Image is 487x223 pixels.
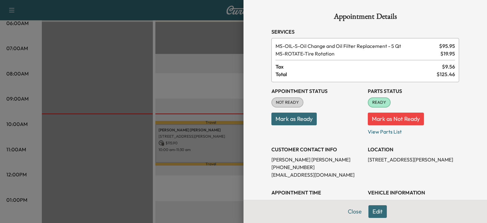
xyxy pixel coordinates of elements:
[276,70,437,78] span: Total
[271,146,363,153] h3: CUSTOMER CONTACT INFO
[272,99,303,106] span: NOT READY
[368,146,459,153] h3: LOCATION
[437,70,455,78] span: $ 125.46
[368,113,424,125] button: Mark as Not Ready
[368,199,459,207] p: 2024 Buick Encore GX
[442,63,455,70] span: $ 9.56
[271,28,459,36] h3: Services
[271,156,363,163] p: [PERSON_NAME] [PERSON_NAME]
[368,99,390,106] span: READY
[344,205,366,218] button: Close
[271,113,317,125] button: Mark as Ready
[276,63,442,70] span: Tax
[440,50,455,57] span: $ 19.95
[368,87,459,95] h3: Parts Status
[271,189,363,196] h3: APPOINTMENT TIME
[271,87,363,95] h3: Appointment Status
[271,13,459,23] h1: Appointment Details
[276,50,438,57] span: Tire Rotation
[271,163,363,171] p: [PHONE_NUMBER]
[368,189,459,196] h3: VEHICLE INFORMATION
[368,205,387,218] button: Edit
[439,42,455,50] span: $ 95.95
[271,171,363,179] p: [EMAIL_ADDRESS][DOMAIN_NAME]
[271,199,363,207] p: Date: [DATE]
[368,125,459,135] p: View Parts List
[368,156,459,163] p: [STREET_ADDRESS][PERSON_NAME]
[276,42,437,50] span: Oil Change and Oil Filter Replacement - 5 Qt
